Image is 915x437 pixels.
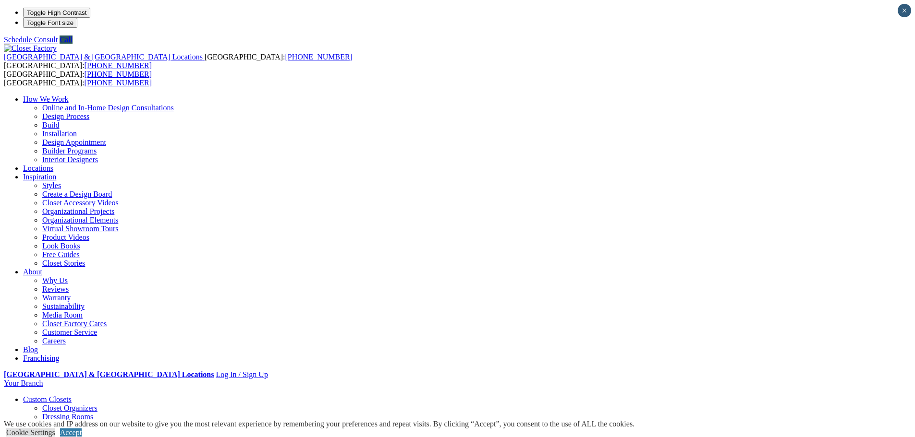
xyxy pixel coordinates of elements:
a: Custom Closets [23,395,72,403]
span: [GEOGRAPHIC_DATA] & [GEOGRAPHIC_DATA] Locations [4,53,203,61]
a: Installation [42,130,77,138]
a: [PHONE_NUMBER] [85,70,152,78]
a: Styles [42,181,61,189]
a: Virtual Showroom Tours [42,224,119,233]
a: Sustainability [42,302,85,310]
a: Call [60,35,73,44]
a: About [23,268,42,276]
a: [PHONE_NUMBER] [85,79,152,87]
a: Customer Service [42,328,97,336]
a: [GEOGRAPHIC_DATA] & [GEOGRAPHIC_DATA] Locations [4,53,205,61]
button: Toggle High Contrast [23,8,90,18]
a: Look Books [42,242,80,250]
a: Organizational Projects [42,207,114,215]
a: Online and In-Home Design Consultations [42,104,174,112]
a: [GEOGRAPHIC_DATA] & [GEOGRAPHIC_DATA] Locations [4,370,214,378]
a: Careers [42,337,66,345]
a: Accept [60,428,82,437]
button: Close [898,4,911,17]
a: Blog [23,345,38,354]
a: Free Guides [42,250,80,259]
a: Interior Designers [42,155,98,164]
a: Locations [23,164,53,172]
a: Builder Programs [42,147,97,155]
a: Schedule Consult [4,35,58,44]
a: Media Room [42,311,83,319]
a: Design Appointment [42,138,106,146]
a: How We Work [23,95,69,103]
a: Log In / Sign Up [216,370,268,378]
div: We use cookies and IP address on our website to give you the most relevant experience by remember... [4,420,634,428]
button: Toggle Font size [23,18,77,28]
a: Warranty [42,294,71,302]
a: Create a Design Board [42,190,112,198]
span: [GEOGRAPHIC_DATA]: [GEOGRAPHIC_DATA]: [4,70,152,87]
span: Toggle Font size [27,19,73,26]
a: Organizational Elements [42,216,118,224]
span: [GEOGRAPHIC_DATA]: [GEOGRAPHIC_DATA]: [4,53,353,70]
img: Closet Factory [4,44,57,53]
a: Reviews [42,285,69,293]
a: Inspiration [23,173,56,181]
a: Closet Stories [42,259,85,267]
a: Franchising [23,354,60,362]
a: [PHONE_NUMBER] [85,61,152,70]
a: Dressing Rooms [42,413,93,421]
a: Closet Factory Cares [42,319,107,328]
a: Your Branch [4,379,43,387]
span: Toggle High Contrast [27,9,86,16]
a: Build [42,121,60,129]
a: Why Us [42,276,68,284]
a: Cookie Settings [6,428,55,437]
a: Product Videos [42,233,89,241]
a: Closet Organizers [42,404,98,412]
a: Design Process [42,112,89,120]
a: [PHONE_NUMBER] [285,53,352,61]
a: Closet Accessory Videos [42,199,119,207]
